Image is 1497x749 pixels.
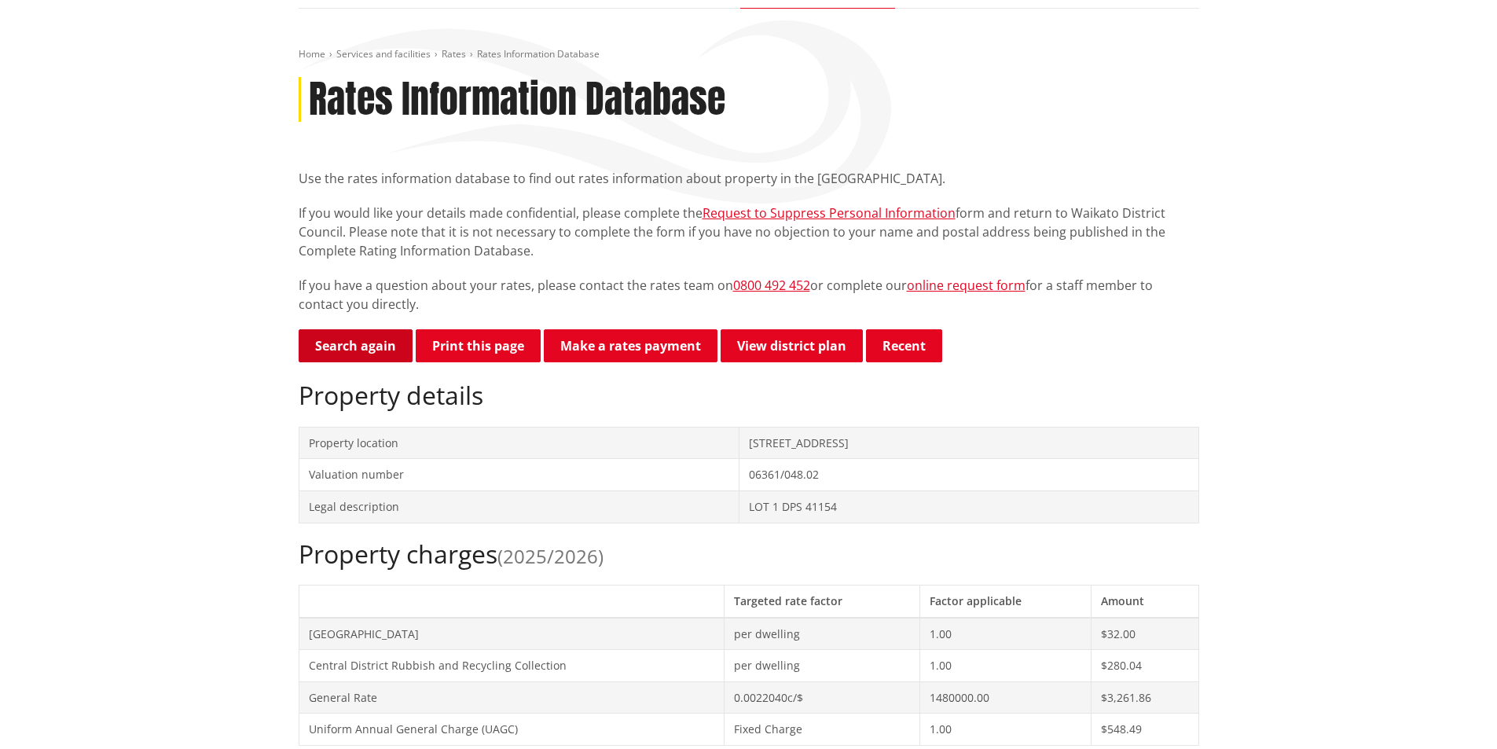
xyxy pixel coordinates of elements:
[1425,683,1481,740] iframe: Messenger Launcher
[907,277,1026,294] a: online request form
[703,204,956,222] a: Request to Suppress Personal Information
[724,585,920,617] th: Targeted rate factor
[299,276,1199,314] p: If you have a question about your rates, please contact the rates team on or complete our for a s...
[299,329,413,362] a: Search again
[739,459,1198,491] td: 06361/048.02
[299,539,1199,569] h2: Property charges
[920,681,1092,714] td: 1480000.00
[739,427,1198,459] td: [STREET_ADDRESS]
[724,618,920,650] td: per dwelling
[299,204,1199,260] p: If you would like your details made confidential, please complete the form and return to Waikato ...
[497,543,604,569] span: (2025/2026)
[299,681,724,714] td: General Rate
[416,329,541,362] button: Print this page
[299,47,325,61] a: Home
[733,277,810,294] a: 0800 492 452
[920,618,1092,650] td: 1.00
[1092,585,1198,617] th: Amount
[299,714,724,746] td: Uniform Annual General Charge (UAGC)
[299,427,739,459] td: Property location
[336,47,431,61] a: Services and facilities
[299,459,739,491] td: Valuation number
[721,329,863,362] a: View district plan
[1092,681,1198,714] td: $3,261.86
[477,47,600,61] span: Rates Information Database
[299,169,1199,188] p: Use the rates information database to find out rates information about property in the [GEOGRAPHI...
[724,714,920,746] td: Fixed Charge
[309,77,725,123] h1: Rates Information Database
[739,490,1198,523] td: LOT 1 DPS 41154
[1092,650,1198,682] td: $280.04
[920,714,1092,746] td: 1.00
[544,329,717,362] a: Make a rates payment
[299,490,739,523] td: Legal description
[1092,714,1198,746] td: $548.49
[724,681,920,714] td: 0.0022040c/$
[1092,618,1198,650] td: $32.00
[299,48,1199,61] nav: breadcrumb
[299,618,724,650] td: [GEOGRAPHIC_DATA]
[442,47,466,61] a: Rates
[299,380,1199,410] h2: Property details
[920,585,1092,617] th: Factor applicable
[724,650,920,682] td: per dwelling
[299,650,724,682] td: Central District Rubbish and Recycling Collection
[920,650,1092,682] td: 1.00
[866,329,942,362] button: Recent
